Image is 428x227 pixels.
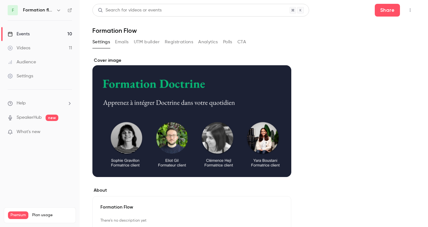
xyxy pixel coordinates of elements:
p: There's no description yet [100,216,283,226]
a: SpeakerHub [17,114,42,121]
div: Search for videos or events [98,7,162,14]
button: Polls [223,37,232,47]
div: Events [8,31,30,37]
div: Settings [8,73,33,79]
span: Plan usage [32,213,72,218]
span: new [46,115,58,121]
div: Videos [8,45,30,51]
button: CTA [237,37,246,47]
span: F [12,7,14,14]
button: Analytics [198,37,218,47]
span: What's new [17,129,40,135]
h6: Formation flow [23,7,54,13]
button: Share [375,4,400,17]
span: Help [17,100,26,107]
span: Premium [8,211,28,219]
div: Audience [8,59,36,65]
iframe: Noticeable Trigger [64,129,72,135]
label: Cover image [92,57,291,64]
p: Formation Flow [100,204,283,210]
li: help-dropdown-opener [8,100,72,107]
button: Settings [92,37,110,47]
button: Registrations [165,37,193,47]
button: UTM builder [134,37,160,47]
section: Cover image [92,57,291,177]
h1: Formation Flow [92,27,415,34]
button: Emails [115,37,128,47]
label: About [92,187,291,194]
